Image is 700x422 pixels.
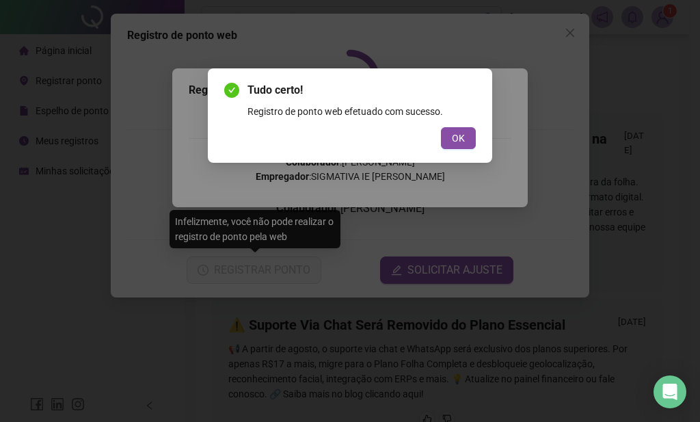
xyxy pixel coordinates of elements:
[247,104,476,119] div: Registro de ponto web efetuado com sucesso.
[654,375,686,408] div: Open Intercom Messenger
[224,83,239,98] span: check-circle
[247,82,476,98] span: Tudo certo!
[452,131,465,146] span: OK
[441,127,476,149] button: OK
